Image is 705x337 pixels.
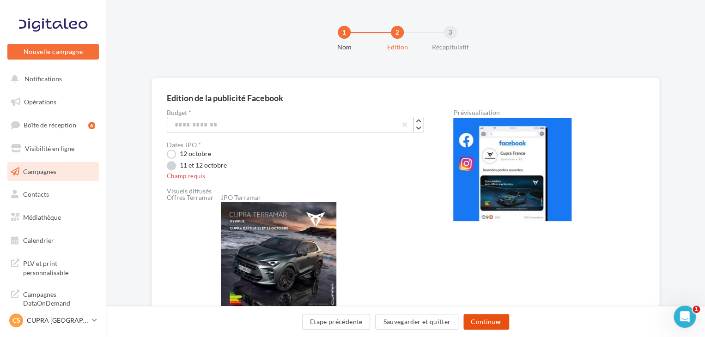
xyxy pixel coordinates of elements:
a: Contacts [6,185,101,204]
label: 12 octobre [167,150,211,159]
div: Edition de la publicité Facebook [167,94,283,102]
a: CS CUPRA [GEOGRAPHIC_DATA][PERSON_NAME] [7,312,99,329]
a: Campagnes DataOnDemand [6,284,101,312]
a: PLV et print personnalisable [6,253,101,281]
iframe: Intercom live chat [674,306,696,328]
a: Médiathèque [6,208,101,227]
div: 1 [338,26,351,39]
a: Opérations [6,92,101,112]
label: Budget * [167,109,424,116]
span: Campagnes [23,167,56,175]
div: 6 [88,122,95,129]
div: Récapitulatif [421,42,480,52]
button: Sauvegarder et quitter [375,314,458,330]
span: Opérations [24,98,56,106]
span: Visibilité en ligne [25,144,74,152]
div: 3 [444,26,457,39]
label: 11 et 12 octobre [167,161,227,170]
span: Notifications [24,75,62,83]
div: Prévisualisation [453,109,644,116]
img: JPO Terramar [221,202,336,317]
span: Contacts [23,190,49,198]
label: Dates JPO * [167,142,201,148]
p: CUPRA [GEOGRAPHIC_DATA][PERSON_NAME] [27,316,88,325]
button: Notifications [6,69,97,89]
a: Boîte de réception6 [6,115,101,135]
span: Calendrier [23,236,54,244]
button: Continuer [463,314,509,330]
span: PLV et print personnalisable [23,257,95,277]
div: Nom [315,42,374,52]
button: Etape précédente [302,314,371,330]
div: 2 [391,26,404,39]
img: operation-preview [453,118,571,221]
a: Calendrier [6,231,101,250]
label: JPO Terramar [221,194,336,201]
a: Visibilité en ligne [6,139,101,158]
div: Visuels diffusés [167,188,424,194]
span: Boîte de réception [24,121,76,129]
span: Médiathèque [23,213,61,221]
span: Campagnes DataOnDemand [23,288,95,308]
button: Nouvelle campagne [7,44,99,60]
label: Offres Terramar [167,194,213,201]
div: Edition [368,42,427,52]
span: 1 [693,306,700,313]
div: Champ requis [167,172,424,181]
span: CS [12,316,20,325]
a: Campagnes [6,162,101,181]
